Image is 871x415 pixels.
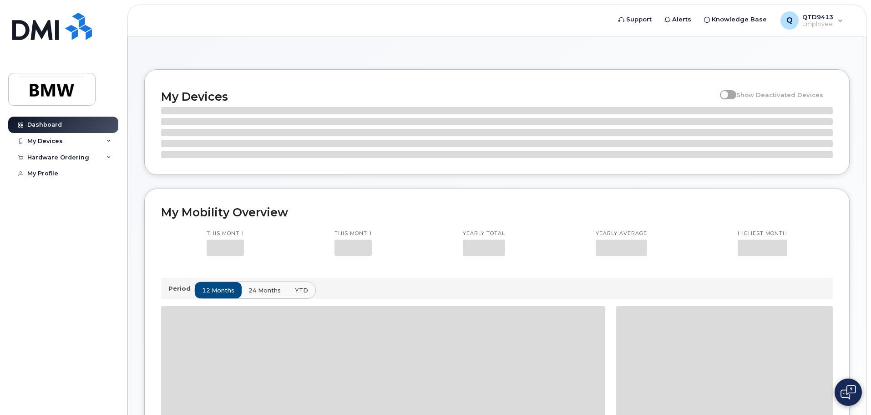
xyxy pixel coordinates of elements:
span: YTD [295,286,308,295]
h2: My Mobility Overview [161,205,833,219]
input: Show Deactivated Devices [720,86,727,93]
p: Yearly total [463,230,505,237]
span: 24 months [248,286,281,295]
p: Yearly average [596,230,647,237]
p: This month [207,230,244,237]
p: This month [334,230,372,237]
h2: My Devices [161,90,715,103]
p: Period [168,284,194,293]
img: Open chat [841,385,856,400]
span: Show Deactivated Devices [736,91,823,98]
p: Highest month [738,230,787,237]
